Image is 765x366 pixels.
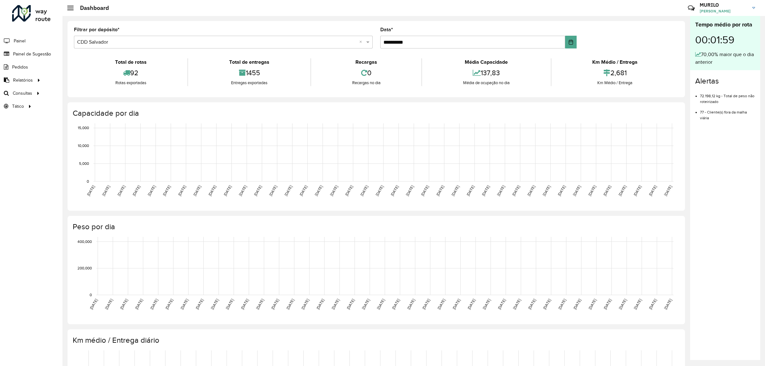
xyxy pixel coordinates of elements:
text: [DATE] [223,185,232,197]
text: [DATE] [117,185,126,197]
text: [DATE] [329,185,339,197]
text: [DATE] [253,185,262,197]
h4: Km médio / Entrega diário [73,336,679,345]
text: [DATE] [618,185,627,197]
div: 70,00% maior que o dia anterior [695,51,755,66]
div: 137,83 [424,66,549,80]
label: Data [380,26,393,33]
text: [DATE] [421,298,431,310]
text: [DATE] [663,185,673,197]
text: [DATE] [147,185,156,197]
h2: Dashboard [74,4,109,11]
text: [DATE] [268,185,278,197]
text: [DATE] [299,185,308,197]
div: Entregas exportadas [190,80,309,86]
span: Clear all [359,38,365,46]
h3: MURILO [700,2,747,8]
text: [DATE] [89,298,98,310]
text: [DATE] [238,185,247,197]
text: [DATE] [270,298,280,310]
text: [DATE] [481,185,490,197]
text: [DATE] [587,185,596,197]
span: Tático [12,103,24,110]
text: [DATE] [603,298,612,310]
text: [DATE] [101,185,111,197]
div: Total de entregas [190,58,309,66]
text: [DATE] [648,185,657,197]
div: Recargas no dia [313,80,420,86]
text: [DATE] [482,298,491,310]
text: 0 [90,293,92,297]
text: [DATE] [240,298,249,310]
div: Média Capacidade [424,58,549,66]
div: Total de rotas [76,58,186,66]
text: [DATE] [435,185,445,197]
text: [DATE] [301,298,310,310]
text: [DATE] [648,298,657,310]
text: [DATE] [618,298,627,310]
text: [DATE] [467,298,476,310]
div: Recargas [313,58,420,66]
text: [DATE] [466,185,475,197]
span: Painel de Sugestão [13,51,51,57]
text: [DATE] [134,298,143,310]
text: [DATE] [284,185,293,197]
text: [DATE] [314,185,323,197]
text: [DATE] [588,298,597,310]
text: [DATE] [512,298,521,310]
text: [DATE] [360,185,369,197]
button: Choose Date [565,36,576,48]
text: [DATE] [497,298,506,310]
li: 77 - Cliente(s) fora da malha viária [700,105,755,121]
a: Contato Rápido [684,1,698,15]
text: [DATE] [346,298,355,310]
text: [DATE] [557,298,567,310]
text: [DATE] [391,298,400,310]
text: [DATE] [406,298,416,310]
text: [DATE] [572,185,581,197]
text: [DATE] [286,298,295,310]
text: [DATE] [633,185,642,197]
div: 1455 [190,66,309,80]
text: [DATE] [344,185,353,197]
text: [DATE] [451,185,460,197]
text: [DATE] [572,298,582,310]
div: 2,681 [553,66,677,80]
text: [DATE] [452,298,461,310]
h4: Alertas [695,77,755,86]
text: [DATE] [177,185,186,197]
div: 0 [313,66,420,80]
span: Relatórios [13,77,33,84]
text: 5,000 [79,161,89,165]
div: Km Médio / Entrega [553,58,677,66]
text: [DATE] [557,185,566,197]
text: [DATE] [511,185,521,197]
text: [DATE] [193,185,202,197]
li: 72.198,12 kg - Total de peso não roteirizado [700,88,755,105]
text: [DATE] [210,298,219,310]
text: [DATE] [437,298,446,310]
text: [DATE] [331,298,340,310]
text: 10,000 [78,143,89,148]
div: Km Médio / Entrega [553,80,677,86]
div: 00:01:59 [695,29,755,51]
span: Pedidos [12,64,28,70]
text: [DATE] [86,185,95,197]
text: [DATE] [208,185,217,197]
text: [DATE] [149,298,159,310]
text: [DATE] [527,185,536,197]
text: [DATE] [375,185,384,197]
text: [DATE] [162,185,171,197]
h4: Capacidade por dia [73,109,679,118]
text: [DATE] [420,185,429,197]
span: Consultas [13,90,32,97]
h4: Peso por dia [73,222,679,231]
text: 0 [87,179,89,183]
span: [PERSON_NAME] [700,8,747,14]
text: [DATE] [542,185,551,197]
text: [DATE] [119,298,128,310]
text: [DATE] [496,185,506,197]
span: Painel [14,38,25,44]
text: [DATE] [376,298,385,310]
text: [DATE] [164,298,174,310]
